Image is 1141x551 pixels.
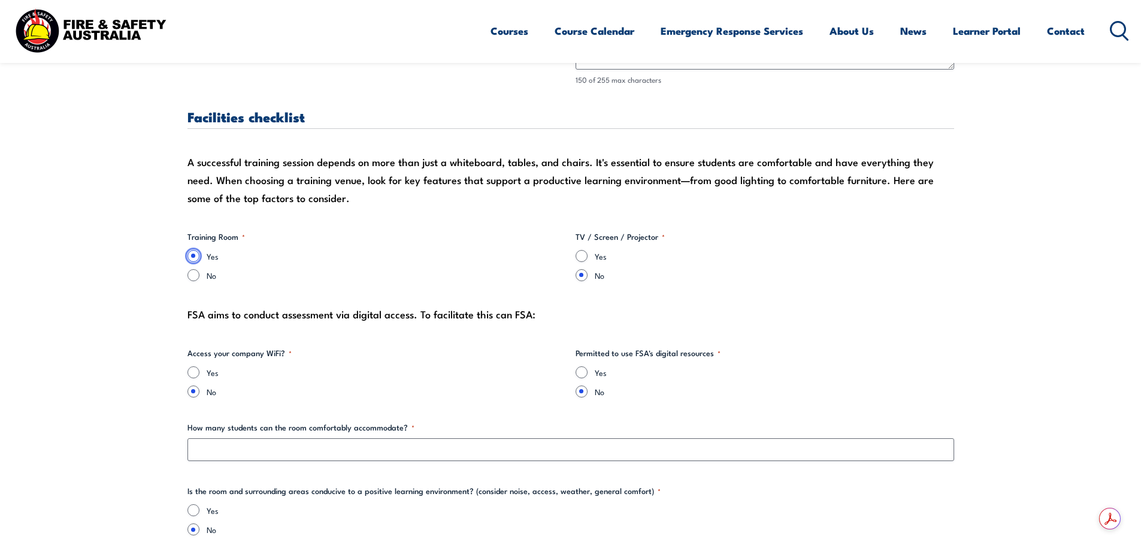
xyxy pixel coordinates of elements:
legend: Permitted to use FSA's digital resources [576,347,721,359]
label: How many students can the room comfortably accommodate? [187,421,954,433]
label: Yes [207,250,566,262]
legend: TV / Screen / Projector [576,231,665,243]
label: No [595,386,954,398]
legend: Access your company WiFi? [187,347,292,359]
a: Emergency Response Services [661,15,803,47]
a: News [900,15,927,47]
label: No [207,386,566,398]
a: Courses [491,15,528,47]
a: Contact [1047,15,1085,47]
div: A successful training session depends on more than just a whiteboard, tables, and chairs. It's es... [187,153,954,207]
h3: Facilities checklist [187,110,954,124]
label: Yes [207,504,954,516]
a: About Us [830,15,874,47]
label: No [207,523,954,535]
a: Course Calendar [555,15,634,47]
legend: Is the room and surrounding areas conducive to a positive learning environment? (consider noise, ... [187,485,661,497]
legend: Training Room [187,231,245,243]
label: Yes [595,250,954,262]
label: Yes [207,366,566,378]
div: 150 of 255 max characters [576,74,954,86]
a: Learner Portal [953,15,1021,47]
div: FSA aims to conduct assessment via digital access. To facilitate this can FSA: [187,305,954,323]
label: Yes [595,366,954,378]
label: No [595,269,954,281]
label: No [207,269,566,281]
